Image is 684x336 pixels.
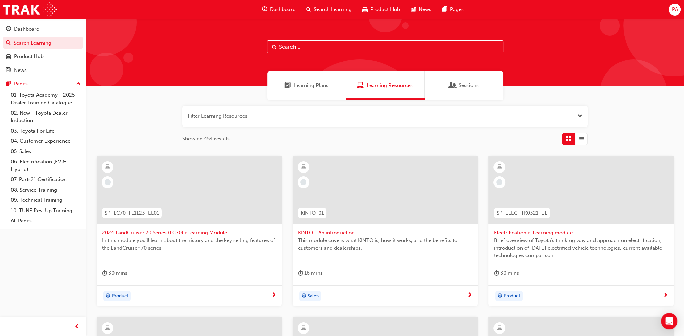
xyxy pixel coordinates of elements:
span: Product [112,292,128,300]
button: Pages [3,78,83,90]
span: guage-icon [6,26,11,32]
a: Learning ResourcesLearning Resources [346,71,425,100]
a: Product Hub [3,50,83,63]
span: duration-icon [494,269,499,277]
span: target-icon [498,292,502,301]
span: news-icon [411,5,416,14]
a: guage-iconDashboard [257,3,301,17]
img: Trak [3,2,57,17]
a: Dashboard [3,23,83,35]
span: car-icon [362,5,368,14]
span: prev-icon [74,323,79,331]
span: learningRecordVerb_NONE-icon [105,179,111,185]
span: next-icon [467,292,472,299]
span: learningRecordVerb_NONE-icon [300,179,306,185]
span: duration-icon [102,269,107,277]
span: learningResourceType_ELEARNING-icon [301,163,306,171]
a: All Pages [8,216,83,226]
span: KINTO - An introduction [298,229,472,237]
span: Dashboard [270,6,296,13]
span: learningResourceType_ELEARNING-icon [301,324,306,333]
span: next-icon [271,292,276,299]
a: 04. Customer Experience [8,136,83,146]
span: Product [504,292,520,300]
a: search-iconSearch Learning [301,3,357,17]
span: SP_LC70_FL1123_EL01 [105,209,159,217]
span: Product Hub [370,6,400,13]
span: learningRecordVerb_NONE-icon [496,179,502,185]
span: learningResourceType_ELEARNING-icon [497,163,502,171]
input: Search... [267,40,503,53]
span: guage-icon [262,5,267,14]
button: PA [669,4,681,16]
a: SP_LC70_FL1123_EL012024 LandCruiser 70 Series (LC70) eLearning ModuleIn this module you'll learn ... [97,156,282,307]
span: Electrification e-Learning module [494,229,668,237]
span: Search Learning [314,6,352,13]
span: In this module you'll learn about the history and the key selling features of the LandCruiser 70 ... [102,236,276,252]
a: 09. Technical Training [8,195,83,205]
a: KINTO-01KINTO - An introductionThis module covers what KINTO is, how it works, and the benefits t... [293,156,478,307]
div: 16 mins [298,269,323,277]
span: Search [272,43,277,51]
div: Pages [14,80,28,88]
a: News [3,64,83,77]
span: Learning Resources [357,82,364,89]
a: 10. TUNE Rev-Up Training [8,205,83,216]
span: This module covers what KINTO is, how it works, and the benefits to customers and dealerships. [298,236,472,252]
span: search-icon [306,5,311,14]
div: Open Intercom Messenger [661,313,677,329]
span: target-icon [302,292,306,301]
span: PA [672,6,678,13]
span: News [419,6,431,13]
span: up-icon [76,80,81,88]
div: Product Hub [14,53,44,60]
span: car-icon [6,54,11,60]
a: 02. New - Toyota Dealer Induction [8,108,83,126]
span: pages-icon [6,81,11,87]
div: News [14,66,27,74]
a: news-iconNews [405,3,437,17]
span: Learning Resources [366,82,413,89]
span: Pages [450,6,464,13]
a: 08. Service Training [8,185,83,195]
span: learningResourceType_ELEARNING-icon [497,324,502,333]
span: target-icon [106,292,110,301]
span: 2024 LandCruiser 70 Series (LC70) eLearning Module [102,229,276,237]
a: 06. Electrification (EV & Hybrid) [8,157,83,174]
a: 03. Toyota For Life [8,126,83,136]
span: search-icon [6,40,11,46]
span: Learning Plans [294,82,328,89]
span: KINTO-01 [301,209,324,217]
span: next-icon [663,292,668,299]
span: pages-icon [442,5,447,14]
a: 07. Parts21 Certification [8,174,83,185]
a: SP_ELEC_TK0321_ELElectrification e-Learning moduleBrief overview of Toyota’s thinking way and app... [488,156,674,307]
span: Sales [308,292,319,300]
div: 30 mins [102,269,127,277]
a: 05. Sales [8,146,83,157]
a: pages-iconPages [437,3,469,17]
div: 30 mins [494,269,519,277]
span: SP_ELEC_TK0321_EL [497,209,547,217]
span: Sessions [449,82,456,89]
div: Dashboard [14,25,40,33]
a: Learning PlansLearning Plans [267,71,346,100]
span: learningResourceType_ELEARNING-icon [105,324,110,333]
span: Grid [566,135,571,143]
span: Learning Plans [284,82,291,89]
a: car-iconProduct Hub [357,3,405,17]
a: SessionsSessions [425,71,503,100]
span: duration-icon [298,269,303,277]
button: Open the filter [577,112,582,120]
span: Brief overview of Toyota’s thinking way and approach on electrification, introduction of [DATE] e... [494,236,668,259]
span: List [579,135,584,143]
span: Showing 454 results [182,135,230,143]
button: DashboardSearch LearningProduct HubNews [3,22,83,78]
a: Search Learning [3,37,83,49]
span: news-icon [6,67,11,74]
span: Sessions [459,82,479,89]
a: 01. Toyota Academy - 2025 Dealer Training Catalogue [8,90,83,108]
